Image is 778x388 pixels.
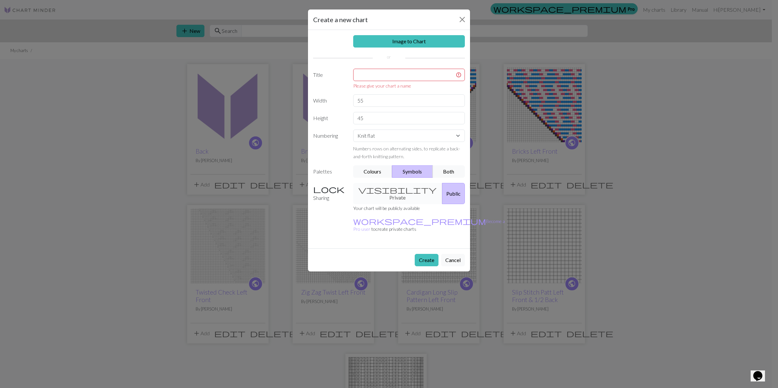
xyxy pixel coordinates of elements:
[433,165,465,178] button: Both
[457,14,467,25] button: Close
[353,146,460,159] small: Numbers rows on alternating sides, to replicate a back-and-forth knitting pattern.
[309,94,349,107] label: Width
[309,183,349,204] label: Sharing
[353,216,486,226] span: workspace_premium
[415,254,438,266] button: Create
[309,69,349,89] label: Title
[309,130,349,160] label: Numbering
[751,362,771,381] iframe: chat widget
[353,205,420,211] small: Your chart will be publicly available
[313,15,368,24] h5: Create a new chart
[353,82,465,89] div: Please give your chart a name
[309,165,349,178] label: Palettes
[392,165,433,178] button: Symbols
[442,183,465,204] button: Public
[353,165,393,178] button: Colours
[353,218,505,232] small: to create private charts
[309,112,349,124] label: Height
[441,254,465,266] button: Cancel
[353,35,465,48] a: Image to Chart
[353,218,505,232] a: Become a Pro user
